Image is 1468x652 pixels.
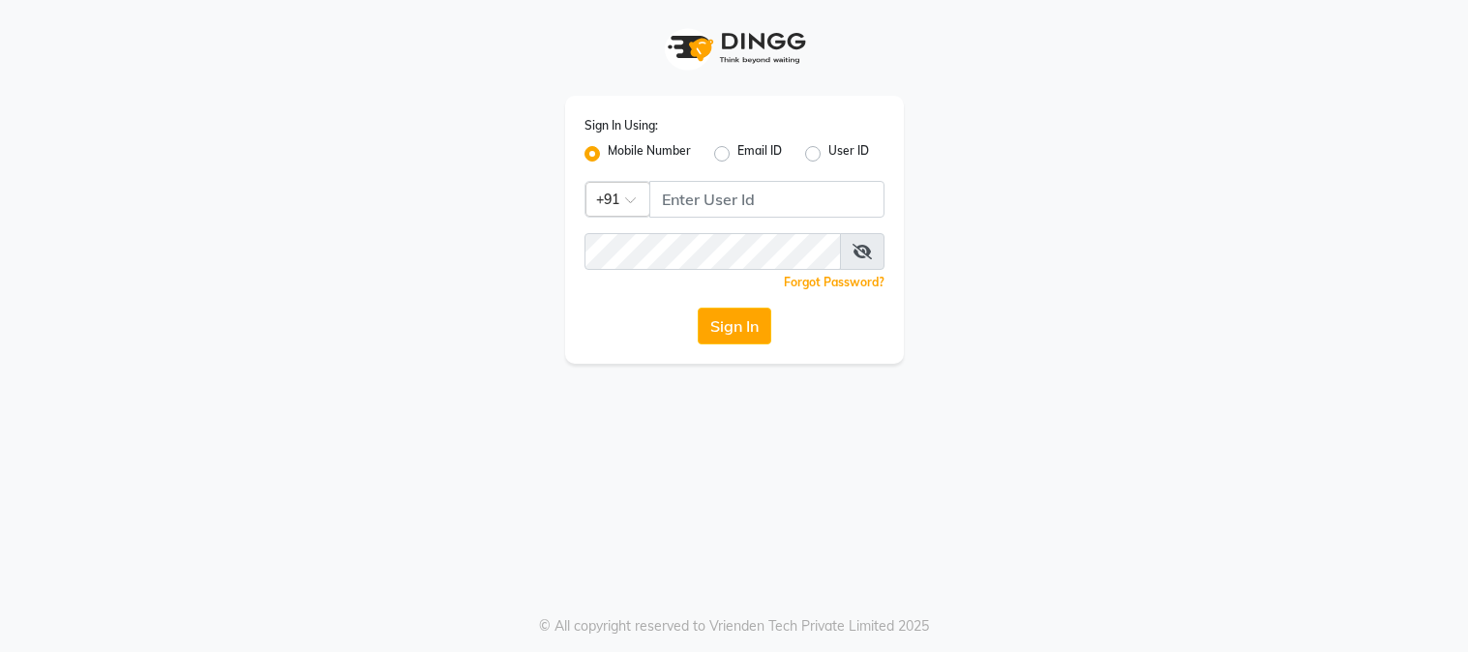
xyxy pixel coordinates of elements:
label: Email ID [737,142,782,165]
label: Mobile Number [608,142,691,165]
button: Sign In [698,308,771,344]
a: Forgot Password? [784,275,884,289]
img: logo1.svg [657,19,812,76]
label: User ID [828,142,869,165]
label: Sign In Using: [584,117,658,134]
input: Username [649,181,884,218]
input: Username [584,233,841,270]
